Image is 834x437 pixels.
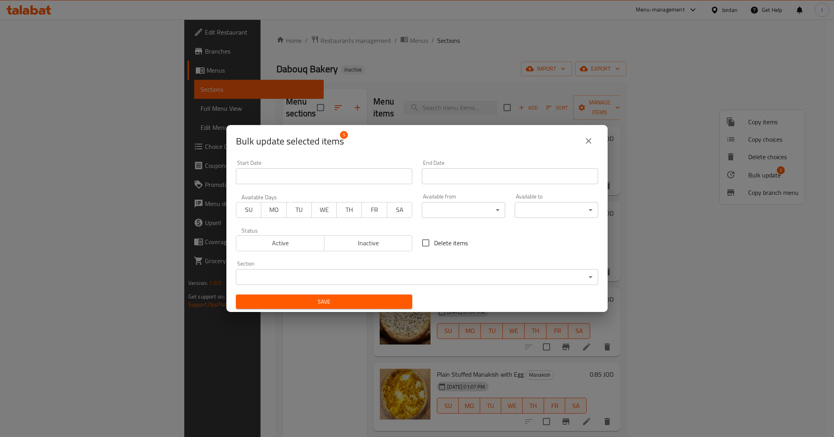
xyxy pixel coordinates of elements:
span: TU [290,204,309,216]
button: SA [387,202,412,218]
span: TH [340,204,359,216]
button: Active [236,235,324,251]
button: MO [261,202,286,218]
span: SU [239,204,258,216]
span: Delete items [434,238,468,248]
button: Save [236,295,412,309]
button: SU [236,202,261,218]
span: Save [242,297,406,307]
span: SA [390,204,409,216]
div: ​ [515,202,598,218]
button: FR [361,202,387,218]
span: Selected items count [236,135,344,148]
span: Inactive [328,237,409,249]
button: WE [311,202,337,218]
button: Inactive [324,235,413,251]
span: Active [239,237,321,249]
span: MO [264,204,283,216]
button: TU [286,202,312,218]
button: close [579,131,598,150]
span: 5 [340,131,348,139]
span: WE [315,204,334,216]
button: TH [336,202,362,218]
div: ​ [236,269,598,285]
div: ​ [422,202,505,218]
span: FR [365,204,384,216]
